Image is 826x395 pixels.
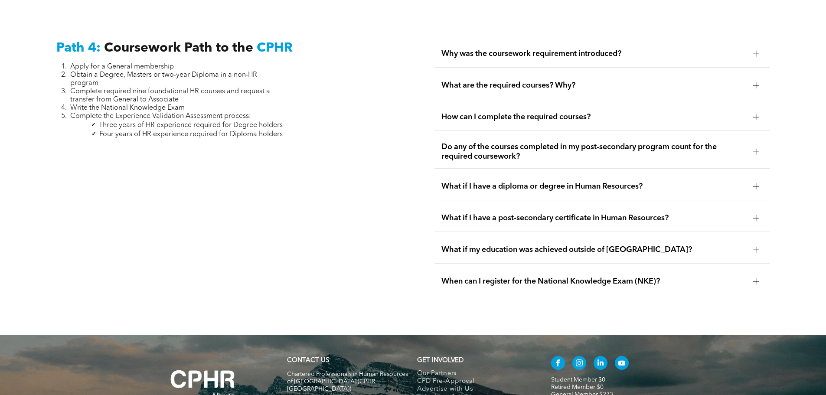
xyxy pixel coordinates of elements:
span: Write the National Knowledge Exam [70,104,185,111]
a: Student Member $0 [551,377,605,383]
span: When can I register for the National Knowledge Exam (NKE)? [441,277,746,286]
span: What if my education was achieved outside of [GEOGRAPHIC_DATA]? [441,245,746,255]
span: Apply for a General membership [70,63,174,70]
span: Chartered Professionals in Human Resources of [GEOGRAPHIC_DATA] (CPHR [GEOGRAPHIC_DATA]) [287,371,408,392]
span: Obtain a Degree, Masters or two-year Diploma in a non-HR program [70,72,257,87]
a: CONTACT US [287,357,329,364]
a: Our Partners [417,370,533,378]
a: linkedin [594,356,607,372]
a: CPD Pre-Approval [417,378,533,385]
span: Why was the coursework requirement introduced? [441,49,746,59]
span: What are the required courses? Why? [441,81,746,90]
a: Advertise with Us [417,385,533,393]
span: What if I have a post-secondary certificate in Human Resources? [441,213,746,223]
span: Three years of HR experience required for Degree holders [99,122,283,129]
a: instagram [572,356,586,372]
span: Path 4: [56,42,101,55]
span: Complete required nine foundational HR courses and request a transfer from General to Associate [70,88,270,103]
a: Retired Member $0 [551,384,604,390]
span: What if I have a diploma or degree in Human Resources? [441,182,746,191]
span: CPHR [257,42,293,55]
span: Do any of the courses completed in my post-secondary program count for the required coursework? [441,142,746,161]
span: How can I complete the required courses? [441,112,746,122]
span: Four years of HR experience required for Diploma holders [99,131,283,138]
span: Coursework Path to the [104,42,253,55]
span: Complete the Experience Validation Assessment process: [70,113,251,120]
a: youtube [615,356,629,372]
a: facebook [551,356,565,372]
span: GET INVOLVED [417,357,464,364]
